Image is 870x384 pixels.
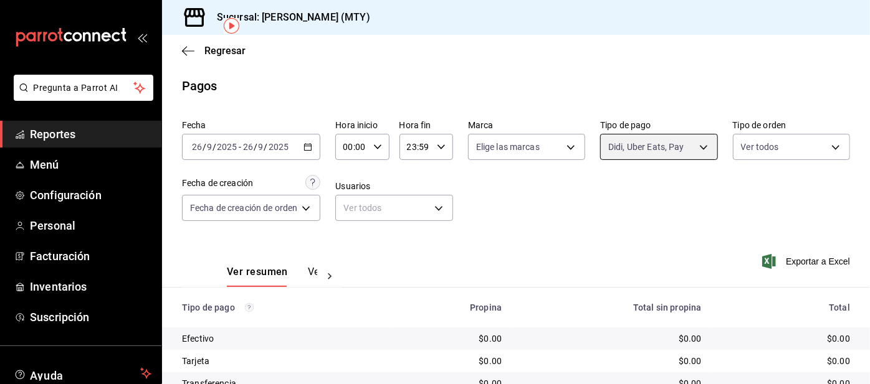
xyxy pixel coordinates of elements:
[268,142,289,152] input: ----
[182,177,253,190] div: Fecha de creación
[335,121,389,130] label: Hora inicio
[608,141,684,153] span: Didi, Uber Eats, Pay
[30,187,151,204] span: Configuración
[30,309,151,325] span: Suscripción
[34,82,134,95] span: Pregunta a Parrot AI
[191,142,203,152] input: --
[258,142,264,152] input: --
[242,142,254,152] input: --
[206,142,213,152] input: --
[190,202,297,214] span: Fecha de creación de orden
[137,32,147,42] button: open_drawer_menu
[224,18,239,34] img: Tooltip marker
[204,45,246,57] span: Regresar
[522,332,701,345] div: $0.00
[30,248,151,265] span: Facturación
[600,121,717,130] label: Tipo de pago
[476,141,540,153] span: Elige las marcas
[522,302,701,312] div: Total sin propina
[722,302,850,312] div: Total
[264,142,268,152] span: /
[182,332,382,345] div: Efectivo
[335,182,452,191] label: Usuarios
[182,77,217,95] div: Pagos
[722,332,850,345] div: $0.00
[213,142,216,152] span: /
[245,303,254,312] svg: Los pagos realizados con Pay y otras terminales son montos brutos.
[30,156,151,173] span: Menú
[733,121,850,130] label: Tipo de orden
[722,355,850,367] div: $0.00
[203,142,206,152] span: /
[9,90,153,103] a: Pregunta a Parrot AI
[182,121,320,130] label: Fecha
[182,302,382,312] div: Tipo de pago
[30,366,135,381] span: Ayuda
[239,142,241,152] span: -
[254,142,257,152] span: /
[399,121,453,130] label: Hora fin
[335,195,452,221] div: Ver todos
[741,141,779,153] span: Ver todos
[227,266,317,287] div: navigation tabs
[402,302,502,312] div: Propina
[30,217,151,234] span: Personal
[14,75,153,101] button: Pregunta a Parrot AI
[216,142,237,152] input: ----
[402,332,502,345] div: $0.00
[182,355,382,367] div: Tarjeta
[182,45,246,57] button: Regresar
[765,254,850,269] button: Exportar a Excel
[30,278,151,295] span: Inventarios
[30,126,151,143] span: Reportes
[402,355,502,367] div: $0.00
[308,266,355,287] button: Ver pagos
[468,121,585,130] label: Marca
[227,266,288,287] button: Ver resumen
[207,10,370,25] h3: Sucursal: [PERSON_NAME] (MTY)
[522,355,701,367] div: $0.00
